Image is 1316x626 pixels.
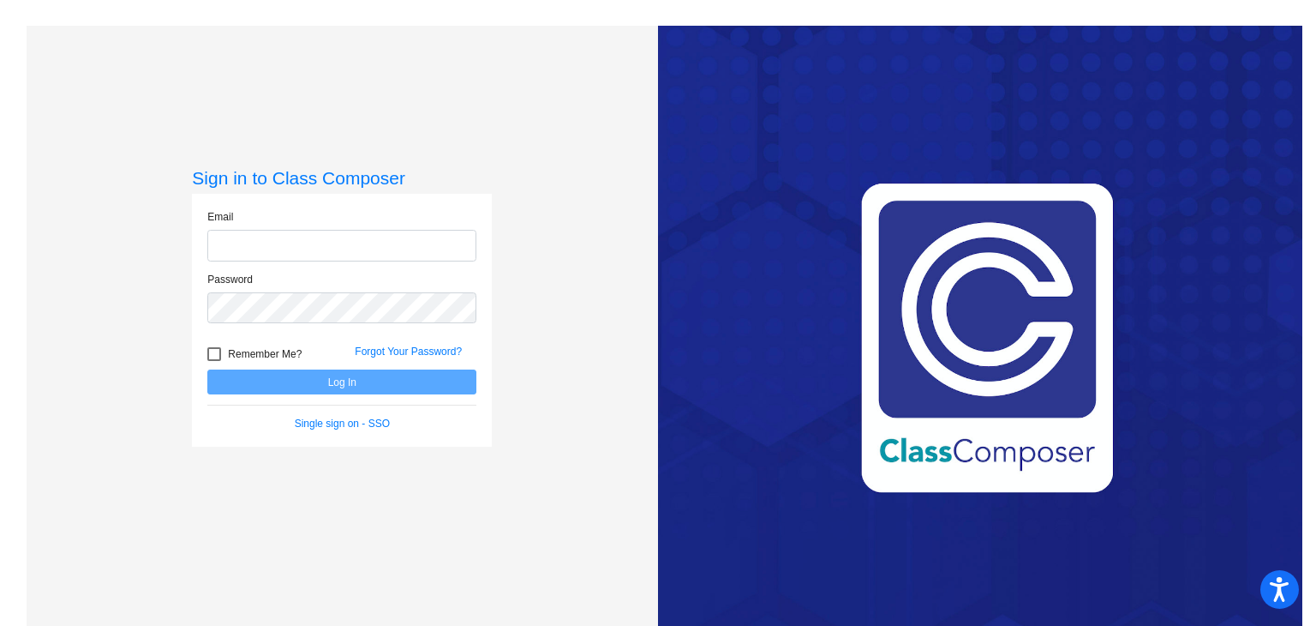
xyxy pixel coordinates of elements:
[228,344,302,364] span: Remember Me?
[355,346,462,358] a: Forgot Your Password?
[207,209,233,225] label: Email
[207,272,253,287] label: Password
[207,370,476,394] button: Log In
[192,167,492,189] h3: Sign in to Class Composer
[295,418,390,430] a: Single sign on - SSO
